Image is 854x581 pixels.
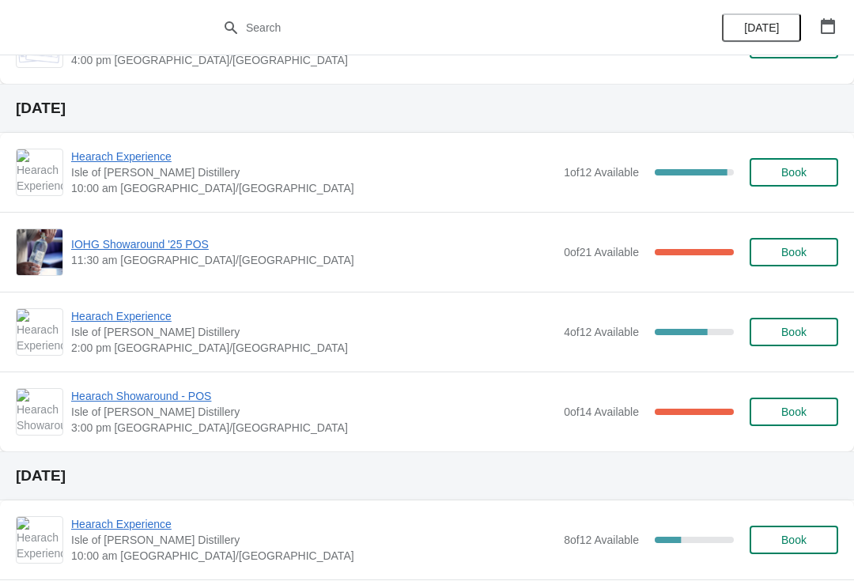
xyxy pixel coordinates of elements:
[722,13,801,42] button: [DATE]
[71,404,556,420] span: Isle of [PERSON_NAME] Distillery
[564,534,639,546] span: 8 of 12 Available
[17,149,62,195] img: Hearach Experience | Isle of Harris Distillery | 10:00 am Europe/London
[71,532,556,548] span: Isle of [PERSON_NAME] Distillery
[781,166,807,179] span: Book
[564,406,639,418] span: 0 of 14 Available
[71,236,556,252] span: IOHG Showaround '25 POS
[71,388,556,404] span: Hearach Showaround - POS
[16,468,838,484] h2: [DATE]
[750,238,838,266] button: Book
[750,526,838,554] button: Book
[71,340,556,356] span: 2:00 pm [GEOGRAPHIC_DATA]/[GEOGRAPHIC_DATA]
[781,246,807,258] span: Book
[750,158,838,187] button: Book
[71,180,556,196] span: 10:00 am [GEOGRAPHIC_DATA]/[GEOGRAPHIC_DATA]
[17,517,62,563] img: Hearach Experience | Isle of Harris Distillery | 10:00 am Europe/London
[564,326,639,338] span: 4 of 12 Available
[564,166,639,179] span: 1 of 12 Available
[71,164,556,180] span: Isle of [PERSON_NAME] Distillery
[71,324,556,340] span: Isle of [PERSON_NAME] Distillery
[17,389,62,435] img: Hearach Showaround - POS | Isle of Harris Distillery | 3:00 pm Europe/London
[71,548,556,564] span: 10:00 am [GEOGRAPHIC_DATA]/[GEOGRAPHIC_DATA]
[781,326,807,338] span: Book
[17,309,62,355] img: Hearach Experience | Isle of Harris Distillery | 2:00 pm Europe/London
[564,246,639,258] span: 0 of 21 Available
[750,318,838,346] button: Book
[245,13,640,42] input: Search
[750,398,838,426] button: Book
[71,252,556,268] span: 11:30 am [GEOGRAPHIC_DATA]/[GEOGRAPHIC_DATA]
[71,420,556,436] span: 3:00 pm [GEOGRAPHIC_DATA]/[GEOGRAPHIC_DATA]
[71,516,556,532] span: Hearach Experience
[71,149,556,164] span: Hearach Experience
[71,308,556,324] span: Hearach Experience
[16,100,838,116] h2: [DATE]
[17,229,62,275] img: IOHG Showaround '25 POS | | 11:30 am Europe/London
[71,52,556,68] span: 4:00 pm [GEOGRAPHIC_DATA]/[GEOGRAPHIC_DATA]
[744,21,779,34] span: [DATE]
[781,406,807,418] span: Book
[781,534,807,546] span: Book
